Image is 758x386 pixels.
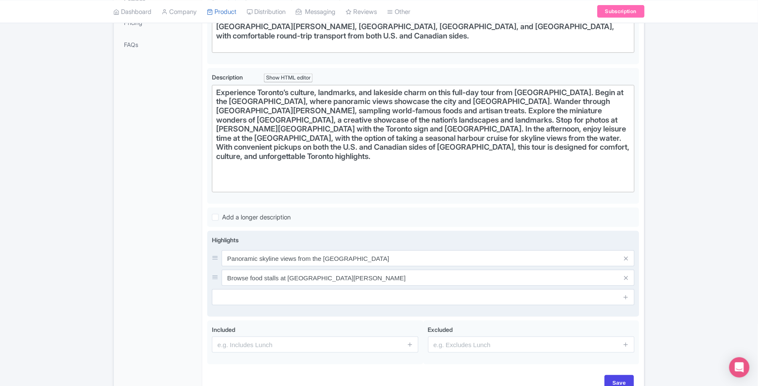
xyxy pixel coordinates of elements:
div: Open Intercom Messenger [729,357,750,378]
span: Included [212,326,235,333]
input: e.g. Excludes Lunch [428,337,634,353]
a: Subscription [597,5,645,18]
span: Description [212,74,243,81]
a: FAQs [115,35,200,54]
span: Excluded [428,326,453,333]
h1: Discover Toronto’s best attractions on a guided day trip from [GEOGRAPHIC_DATA]. Includes [GEOGRA... [216,13,630,40]
h1: Experience Toronto’s culture, landmarks, and lakeside charm on this full-day tour from [GEOGRAPHI... [216,88,630,161]
input: e.g. Includes Lunch [212,337,418,353]
span: Add a longer description [222,213,291,221]
span: Highlights [212,236,239,244]
div: Show HTML editor [264,74,313,82]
